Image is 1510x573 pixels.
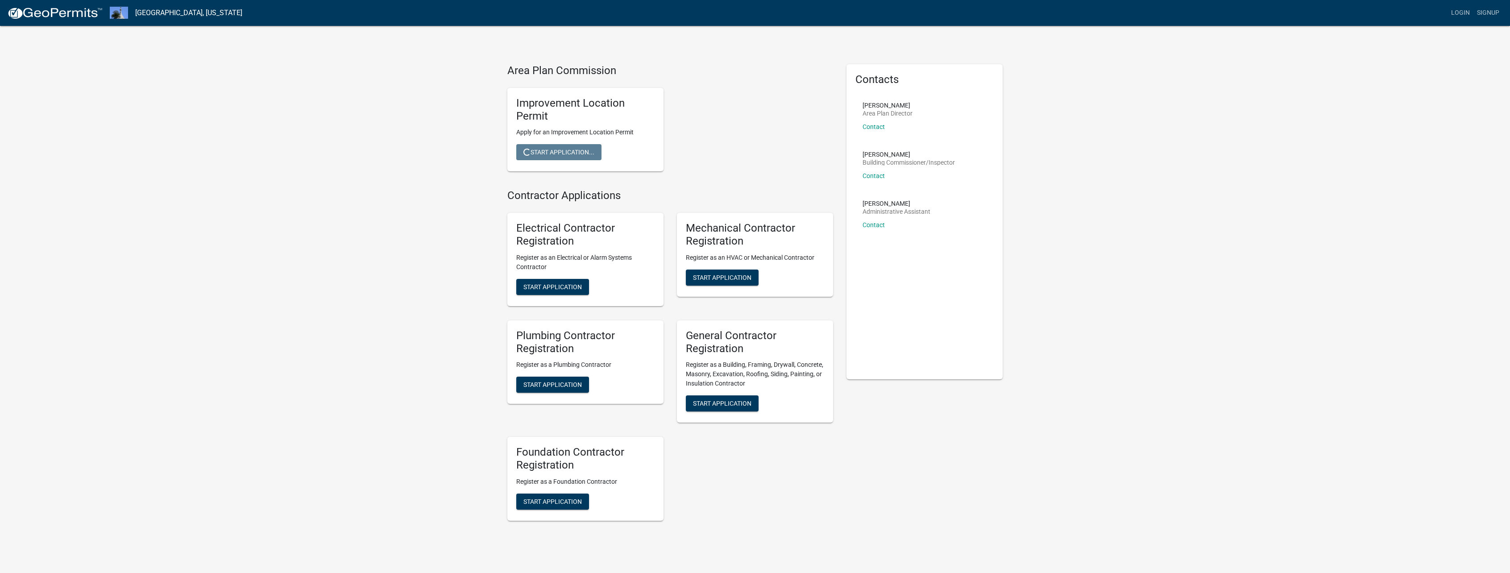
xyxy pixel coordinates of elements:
[863,123,885,130] a: Contact
[516,253,655,272] p: Register as an Electrical or Alarm Systems Contractor
[693,274,751,281] span: Start Application
[507,64,833,77] h4: Area Plan Commission
[1473,4,1503,21] a: Signup
[516,279,589,295] button: Start Application
[516,97,655,123] h5: Improvement Location Permit
[516,446,655,472] h5: Foundation Contractor Registration
[686,270,759,286] button: Start Application
[110,7,128,19] img: Decatur County, Indiana
[855,73,994,86] h5: Contacts
[863,110,913,116] p: Area Plan Director
[863,221,885,228] a: Contact
[686,360,824,388] p: Register as a Building, Framing, Drywall, Concrete, Masonry, Excavation, Roofing, Siding, Paintin...
[523,381,582,388] span: Start Application
[1448,4,1473,21] a: Login
[516,477,655,486] p: Register as a Foundation Contractor
[693,400,751,407] span: Start Application
[863,102,913,108] p: [PERSON_NAME]
[523,498,582,505] span: Start Application
[516,494,589,510] button: Start Application
[516,329,655,355] h5: Plumbing Contractor Registration
[516,377,589,393] button: Start Application
[863,151,955,158] p: [PERSON_NAME]
[507,189,833,202] h4: Contractor Applications
[863,159,955,166] p: Building Commissioner/Inspector
[686,395,759,411] button: Start Application
[863,208,930,215] p: Administrative Assistant
[863,200,930,207] p: [PERSON_NAME]
[523,283,582,290] span: Start Application
[686,329,824,355] h5: General Contractor Registration
[686,222,824,248] h5: Mechanical Contractor Registration
[516,222,655,248] h5: Electrical Contractor Registration
[523,149,594,156] span: Start Application...
[516,144,602,160] button: Start Application...
[516,128,655,137] p: Apply for an Improvement Location Permit
[863,172,885,179] a: Contact
[135,5,242,21] a: [GEOGRAPHIC_DATA], [US_STATE]
[686,253,824,262] p: Register as an HVAC or Mechanical Contractor
[516,360,655,370] p: Register as a Plumbing Contractor
[507,189,833,528] wm-workflow-list-section: Contractor Applications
